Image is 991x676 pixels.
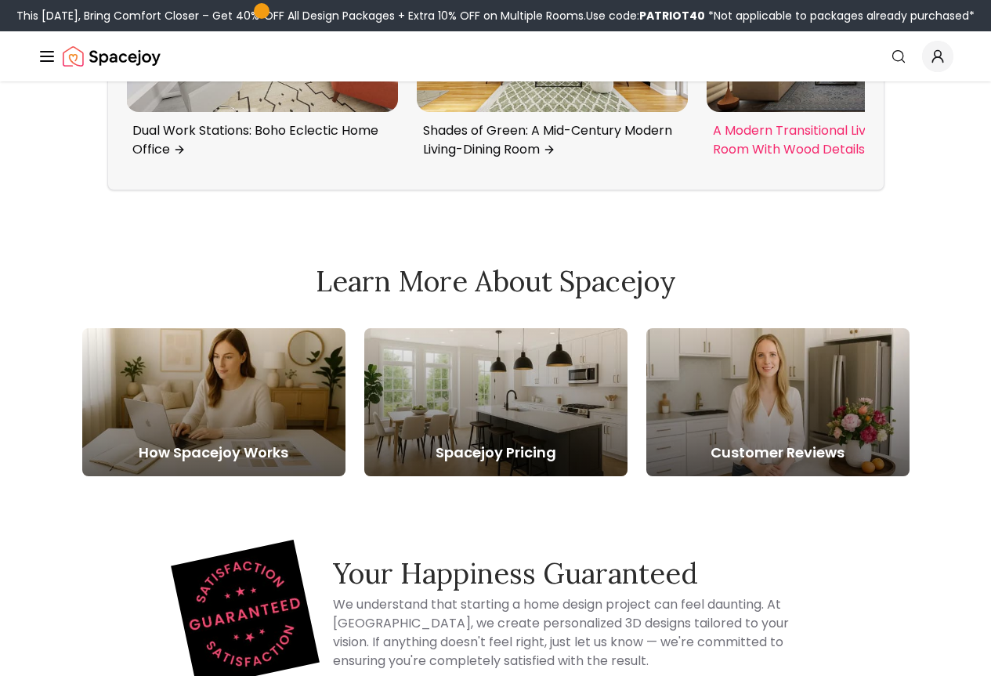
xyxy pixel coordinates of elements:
h5: Spacejoy Pricing [364,442,628,464]
a: Spacejoy [63,41,161,72]
img: Spacejoy Logo [63,41,161,72]
p: Shades of Green: A Mid-Century Modern Living-Dining Room [423,121,675,159]
a: Spacejoy Pricing [364,328,628,476]
div: This [DATE], Bring Comfort Closer – Get 40% OFF All Design Packages + Extra 10% OFF on Multiple R... [16,8,975,23]
a: Customer Reviews [646,328,910,476]
h2: Learn More About Spacejoy [82,266,910,297]
b: PATRIOT40 [639,8,705,23]
h5: How Spacejoy Works [82,442,345,464]
p: A Modern Transitional Living/Dining Room With Wood Details [713,121,965,159]
h5: Customer Reviews [646,442,910,464]
a: How Spacejoy Works [82,328,345,476]
span: *Not applicable to packages already purchased* [705,8,975,23]
h4: We understand that starting a home design project can feel daunting. At [GEOGRAPHIC_DATA], we cre... [333,595,809,671]
h3: Your Happiness Guaranteed [333,558,809,589]
p: Dual Work Stations: Boho Eclectic Home Office [132,121,385,159]
nav: Global [38,31,953,81]
span: Use code: [586,8,705,23]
